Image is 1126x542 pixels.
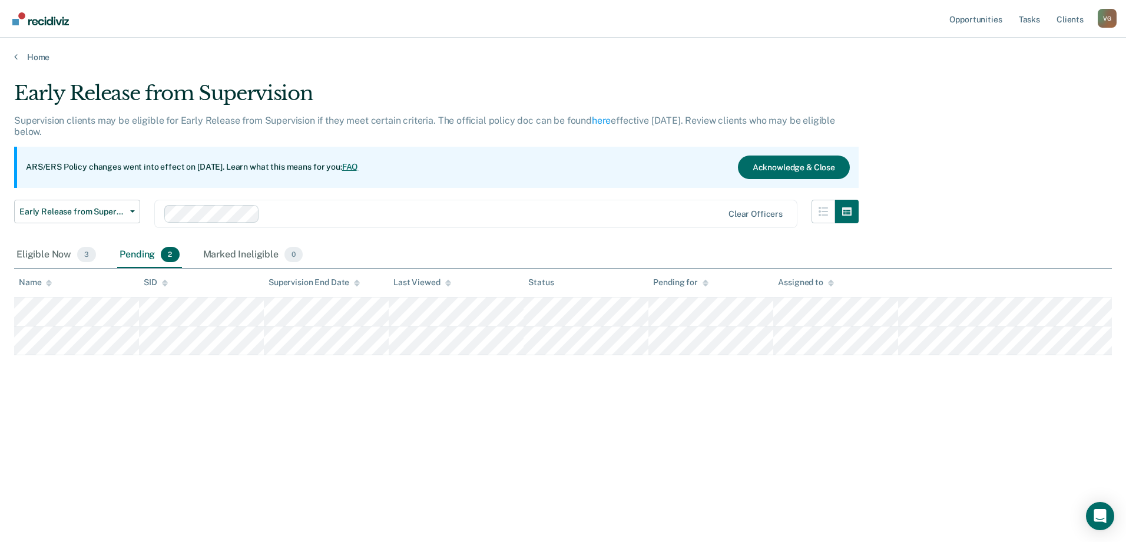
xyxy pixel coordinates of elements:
div: Pending for [653,277,708,287]
div: Name [19,277,52,287]
div: Status [528,277,554,287]
div: V G [1098,9,1117,28]
div: Supervision End Date [269,277,360,287]
button: Profile dropdown button [1098,9,1117,28]
div: SID [144,277,168,287]
span: Early Release from Supervision [19,207,125,217]
a: here [592,115,611,126]
div: Open Intercom Messenger [1086,502,1114,530]
a: FAQ [342,162,359,171]
button: Early Release from Supervision [14,200,140,223]
span: 2 [161,247,179,262]
span: 3 [77,247,96,262]
div: Assigned to [778,277,833,287]
div: Last Viewed [393,277,451,287]
span: 0 [284,247,303,262]
div: Pending2 [117,242,181,268]
div: Eligible Now3 [14,242,98,268]
a: Home [14,52,1112,62]
div: Clear officers [728,209,783,219]
button: Acknowledge & Close [738,156,850,179]
p: Supervision clients may be eligible for Early Release from Supervision if they meet certain crite... [14,115,835,137]
p: ARS/ERS Policy changes went into effect on [DATE]. Learn what this means for you: [26,161,358,173]
div: Marked Ineligible0 [201,242,306,268]
img: Recidiviz [12,12,69,25]
div: Early Release from Supervision [14,81,859,115]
